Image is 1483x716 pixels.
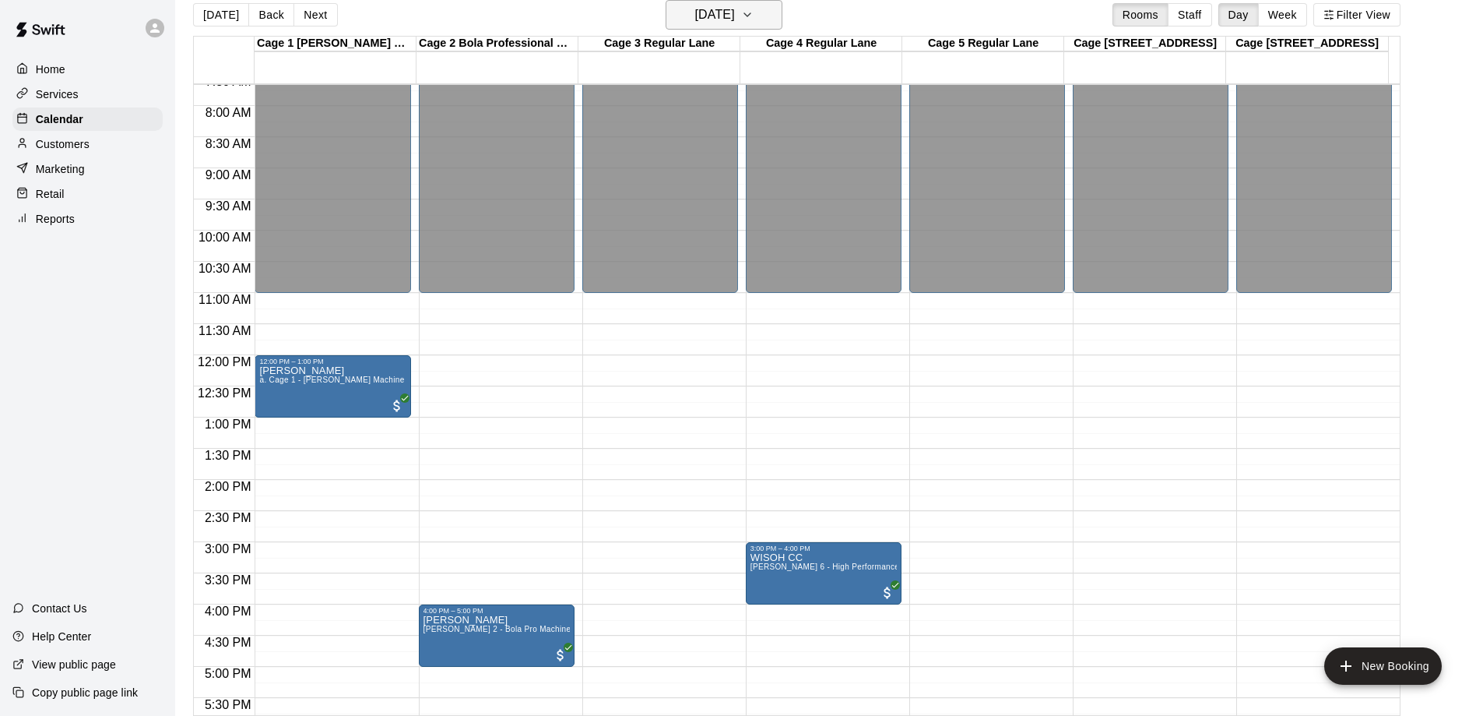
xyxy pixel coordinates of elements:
span: 5:30 PM [201,698,255,711]
div: Cage 3 Regular Lane [578,37,740,51]
span: 11:30 AM [195,324,255,337]
button: Staff [1168,3,1212,26]
div: Cage [STREET_ADDRESS] [1226,37,1388,51]
div: Cage 2 Bola Professional Machine [416,37,578,51]
a: Reports [12,207,163,231]
span: All customers have paid [553,647,568,663]
span: 2:30 PM [201,511,255,524]
span: 12:00 PM [194,355,255,369]
span: a. Cage 1 - [PERSON_NAME] Machine [259,376,404,384]
div: 12:00 PM – 1:00 PM: Piyush Arora [255,355,410,418]
button: [DATE] [193,3,249,26]
span: 9:30 AM [202,199,255,213]
span: 4:30 PM [201,636,255,649]
p: Calendar [36,111,83,127]
span: [PERSON_NAME] 2 - Bola Pro Machine Lane [423,625,592,633]
span: [PERSON_NAME] 6 - High Performance Lane [750,563,920,571]
span: 10:30 AM [195,262,255,275]
div: Cage [STREET_ADDRESS] [1064,37,1226,51]
div: Cage 5 Regular Lane [902,37,1064,51]
a: Marketing [12,157,163,181]
span: 3:30 PM [201,573,255,587]
button: Next [293,3,337,26]
span: 1:00 PM [201,418,255,431]
span: 9:00 AM [202,168,255,182]
a: Home [12,58,163,81]
button: Back [248,3,294,26]
button: add [1324,647,1442,685]
span: 1:30 PM [201,449,255,462]
p: Services [36,86,79,102]
div: Cage 4 Regular Lane [740,37,902,51]
span: 11:00 AM [195,293,255,306]
h6: [DATE] [695,4,735,26]
p: Marketing [36,161,85,177]
span: 8:30 AM [202,137,255,150]
p: Contact Us [32,601,87,616]
span: 10:00 AM [195,231,255,244]
span: 2:00 PM [201,480,255,493]
span: 12:30 PM [194,386,255,400]
div: 3:00 PM – 4:00 PM [750,545,897,552]
p: View public page [32,657,116,672]
p: Reports [36,211,75,227]
a: Calendar [12,108,163,131]
div: 4:00 PM – 5:00 PM [423,607,570,615]
p: Retail [36,186,65,202]
button: Filter View [1313,3,1400,26]
span: 8:00 AM [202,106,255,119]
div: 4:00 PM – 5:00 PM: Sudev Pillai [419,605,575,667]
p: Copy public page link [32,685,138,700]
a: Services [12,83,163,106]
span: 4:00 PM [201,605,255,618]
div: 12:00 PM – 1:00 PM [259,358,406,365]
span: 5:00 PM [201,667,255,680]
a: Customers [12,132,163,156]
button: Week [1258,3,1307,26]
button: Rooms [1112,3,1168,26]
button: Day [1218,3,1259,26]
p: Customers [36,136,90,152]
div: Cage 1 [PERSON_NAME] Machine [255,37,416,51]
span: All customers have paid [389,398,405,414]
p: Home [36,62,65,77]
a: Retail [12,182,163,206]
div: 3:00 PM – 4:00 PM: WISOH CC [746,542,901,605]
span: 3:00 PM [201,542,255,556]
span: All customers have paid [880,585,895,601]
p: Help Center [32,629,91,644]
